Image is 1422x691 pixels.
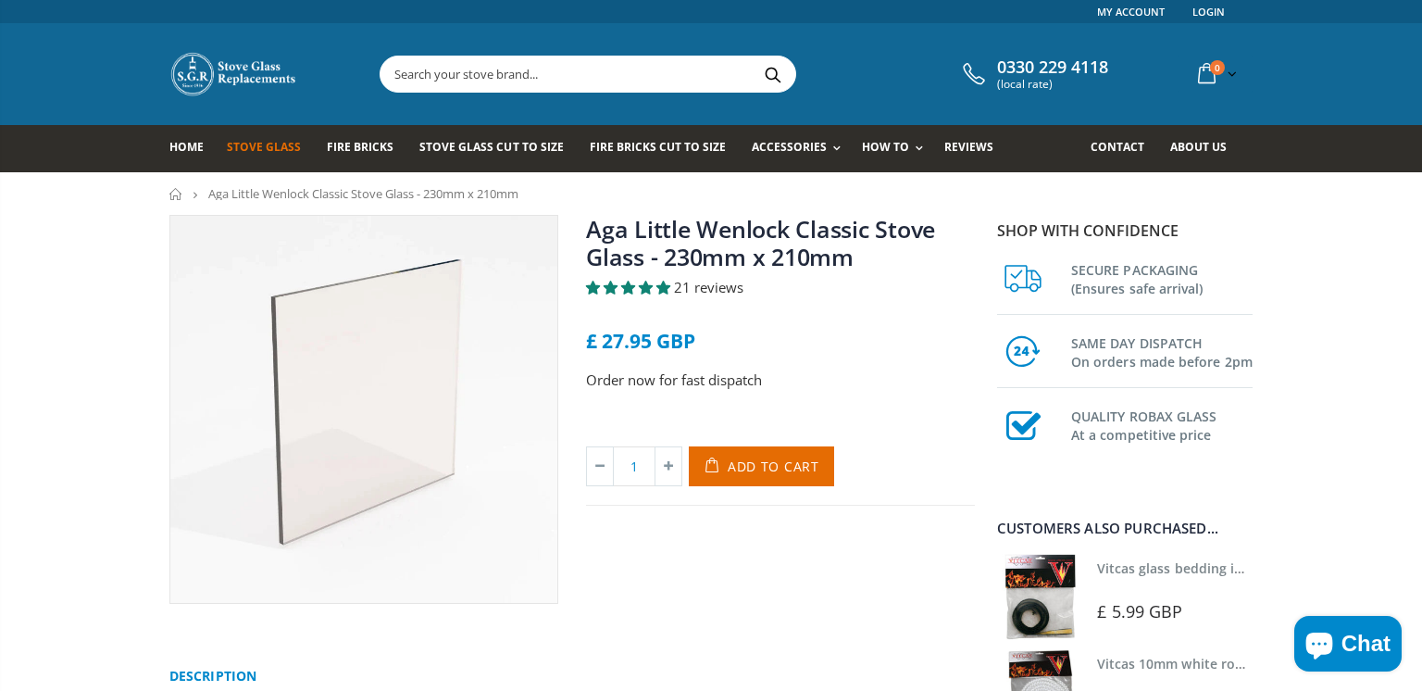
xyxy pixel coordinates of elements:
[1170,125,1241,172] a: About us
[170,216,557,603] img: squarestoveglass_ff07cf1c-61f7-4b97-9b10-90badfc0c5b4_800x_crop_center.webp
[1091,139,1144,155] span: Contact
[997,554,1083,640] img: Vitcas stove glass bedding in tape
[208,185,518,202] span: Aga Little Wenlock Classic Stove Glass - 230mm x 210mm
[327,125,407,172] a: Fire Bricks
[169,139,204,155] span: Home
[728,458,819,475] span: Add to Cart
[1289,616,1407,676] inbox-online-store-chat: Shopify online store chat
[419,125,577,172] a: Stove Glass Cut To Size
[958,57,1108,91] a: 0330 229 4118 (local rate)
[944,125,1007,172] a: Reviews
[169,188,183,200] a: Home
[674,278,743,296] span: 21 reviews
[997,220,1253,242] p: Shop with confidence
[169,125,218,172] a: Home
[586,328,695,354] span: £ 27.95 GBP
[997,521,1253,535] div: Customers also purchased...
[380,57,1003,92] input: Search your stove brand...
[1091,125,1158,172] a: Contact
[862,125,932,172] a: How To
[419,139,563,155] span: Stove Glass Cut To Size
[227,125,315,172] a: Stove Glass
[169,51,299,97] img: Stove Glass Replacement
[752,125,850,172] a: Accessories
[227,139,301,155] span: Stove Glass
[752,57,793,92] button: Search
[586,213,935,272] a: Aga Little Wenlock Classic Stove Glass - 230mm x 210mm
[1097,600,1182,622] span: £ 5.99 GBP
[1071,331,1253,371] h3: SAME DAY DISPATCH On orders made before 2pm
[586,370,975,391] p: Order now for fast dispatch
[1170,139,1227,155] span: About us
[997,78,1108,91] span: (local rate)
[590,139,726,155] span: Fire Bricks Cut To Size
[997,57,1108,78] span: 0330 229 4118
[590,125,740,172] a: Fire Bricks Cut To Size
[586,278,674,296] span: 4.90 stars
[689,446,834,486] button: Add to Cart
[862,139,909,155] span: How To
[327,139,393,155] span: Fire Bricks
[1191,56,1241,92] a: 0
[944,139,993,155] span: Reviews
[1071,258,1253,298] h3: SECURE PACKAGING (Ensures safe arrival)
[752,139,827,155] span: Accessories
[1071,404,1253,445] h3: QUALITY ROBAX GLASS At a competitive price
[1210,60,1225,75] span: 0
